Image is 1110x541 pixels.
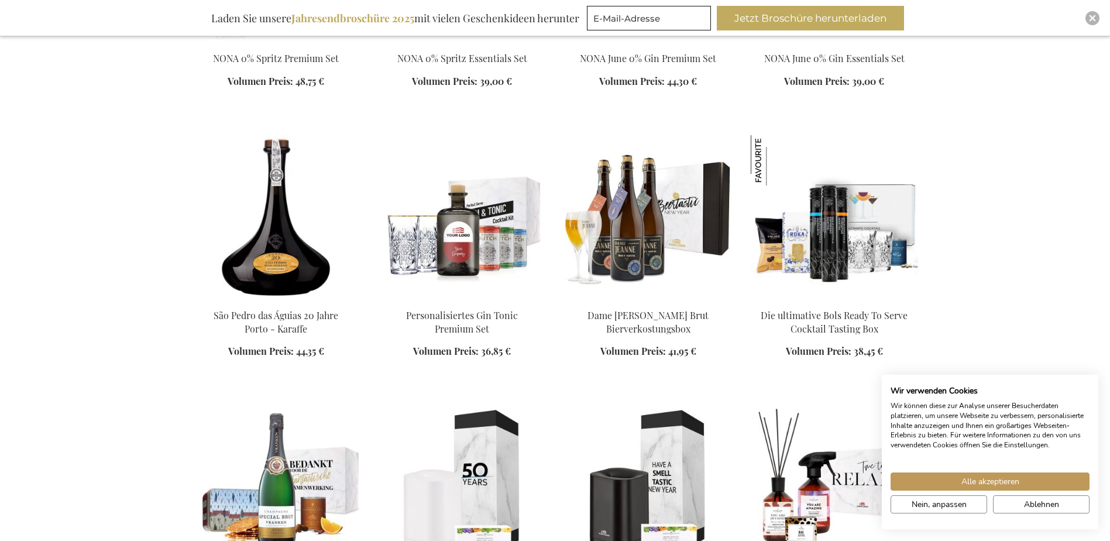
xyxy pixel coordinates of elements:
a: NONA 0% Spritz Premium Set [193,37,360,49]
img: Dame Jeanne Royal Champagne Beer Tasting Box [565,135,732,299]
span: Volumen Preis: [413,345,479,357]
form: marketing offers and promotions [587,6,714,34]
a: Volumen Preis: 39,00 € [412,75,512,88]
span: Volumen Preis: [228,345,294,357]
a: NONA 0% Spritz Premium Set [213,52,339,64]
span: Volumen Preis: [786,345,851,357]
h2: Wir verwenden Cookies [891,386,1090,396]
img: Close [1089,15,1096,22]
span: Volumen Preis: [600,345,666,357]
a: Dame Jeanne Royal Champagne Beer Tasting Box [565,295,732,306]
span: Volumen Preis: [412,75,477,87]
a: Volumen Preis: 38,45 € [786,345,883,358]
img: São Pedro das Águias Port 20 Years - Decanter [193,135,360,299]
button: Jetzt Broschüre herunterladen [717,6,904,30]
a: Personalisiertes Gin Tonic Premium Set [406,309,518,335]
span: Nein, anpassen [912,498,967,511]
span: Volumen Preis: [228,75,293,87]
a: NONA June 0% Gin Essentials Set [751,37,918,49]
a: Volumen Preis: 44,35 € [228,345,324,358]
a: São Pedro das Águias Port 20 Years - Decanter [193,295,360,306]
span: Ablehnen [1024,498,1059,511]
span: 39,00 € [852,75,884,87]
div: Close [1085,11,1099,25]
span: Volumen Preis: [784,75,850,87]
button: Akzeptieren Sie alle cookies [891,472,1090,491]
b: Jahresendbroschüre 2025 [291,11,414,25]
a: São Pedro das Águias 20 Jahre Porto - Karaffe [214,309,338,335]
a: Volumen Preis: 48,75 € [228,75,324,88]
a: NONA 0% Spritz Essentials Set [397,52,527,64]
a: NONA June 0% Gin Premium Set [580,52,716,64]
button: Alle verweigern cookies [993,495,1090,513]
a: The Ultimate Bols Ready To Serve Cocktail Tasting Box Die ultimative Bols Ready To Serve Cocktail... [751,295,918,306]
img: Die ultimative Bols Ready To Serve Cocktail Tasting Box [751,135,801,186]
a: Volumen Preis: 36,85 € [413,345,511,358]
div: Laden Sie unsere mit vielen Geschenkideen herunter [206,6,585,30]
img: The Ultimate Bols Ready To Serve Cocktail Tasting Box [751,135,918,299]
a: NONA 0% Apérol Spritz Essentials Set [379,37,546,49]
span: 38,45 € [854,345,883,357]
span: 39,00 € [480,75,512,87]
a: Volumen Preis: 39,00 € [784,75,884,88]
span: Volumen Preis: [599,75,665,87]
span: 44,30 € [667,75,697,87]
a: Volumen Preis: 41,95 € [600,345,696,358]
img: GIN TONIC COCKTAIL SET [379,135,546,299]
a: Volumen Preis: 44,30 € [599,75,697,88]
span: 44,35 € [296,345,324,357]
a: Die ultimative Bols Ready To Serve Cocktail Tasting Box [761,309,908,335]
input: E-Mail-Adresse [587,6,711,30]
span: 48,75 € [295,75,324,87]
button: cookie Einstellungen anpassen [891,495,987,513]
span: 36,85 € [481,345,511,357]
span: Alle akzeptieren [961,475,1019,488]
span: 41,95 € [668,345,696,357]
a: NONA June 0% Gin Premium Set [565,37,732,49]
a: NONA June 0% Gin Essentials Set [764,52,905,64]
a: Dame [PERSON_NAME] Brut Bierverkostungsbox [587,309,709,335]
a: GIN TONIC COCKTAIL SET [379,295,546,306]
p: Wir können diese zur Analyse unserer Besucherdaten platzieren, um unsere Webseite zu verbessern, ... [891,401,1090,450]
